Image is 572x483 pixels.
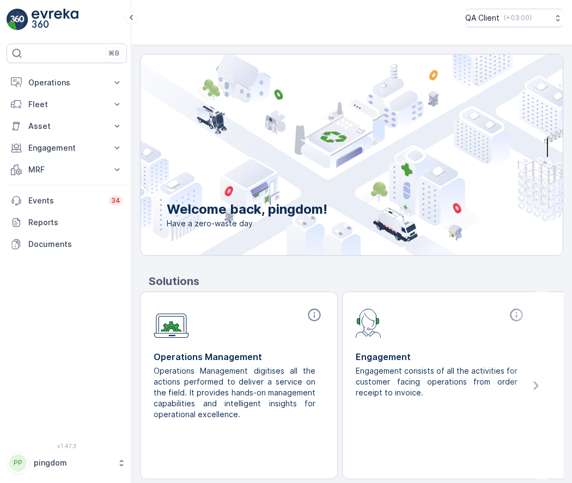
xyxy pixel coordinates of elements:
[28,217,123,228] p: Reports
[154,366,315,420] p: Operations Management digitises all the actions performed to deliver a service on the field. It p...
[28,143,105,153] p: Engagement
[28,239,123,250] p: Documents
[28,99,105,110] p: Fleet
[356,366,518,398] p: Engagement consists of all the activities for customer facing operations from order receipt to in...
[356,307,381,338] img: module-icon
[7,443,127,449] span: v 1.47.3
[465,13,500,23] p: QA Client
[465,9,563,27] button: QA Client(+03:00)
[167,218,327,229] span: Have a zero-waste day
[111,196,120,205] p: 34
[28,195,102,206] p: Events
[108,49,119,58] p: ⌘B
[356,350,526,363] p: Engagement
[7,94,127,115] button: Fleet
[154,307,189,338] img: module-icon
[34,457,112,468] p: pingdom
[92,54,563,255] img: city illustration
[28,121,105,132] p: Asset
[7,190,127,212] a: Events34
[504,14,532,22] p: ( +03:00 )
[7,72,127,94] button: Operations
[7,233,127,255] a: Documents
[149,273,563,289] p: Solutions
[7,115,127,137] button: Asset
[7,159,127,181] button: MRF
[7,212,127,233] a: Reports
[7,451,127,474] button: PPpingdom
[154,350,324,363] p: Operations Management
[28,164,105,175] p: MRF
[9,454,27,472] div: PP
[28,77,105,88] p: Operations
[167,201,327,218] p: Welcome back, pingdom!
[7,137,127,159] button: Engagement
[32,9,78,30] img: logo_light-DOdMpM7g.png
[7,9,28,30] img: logo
